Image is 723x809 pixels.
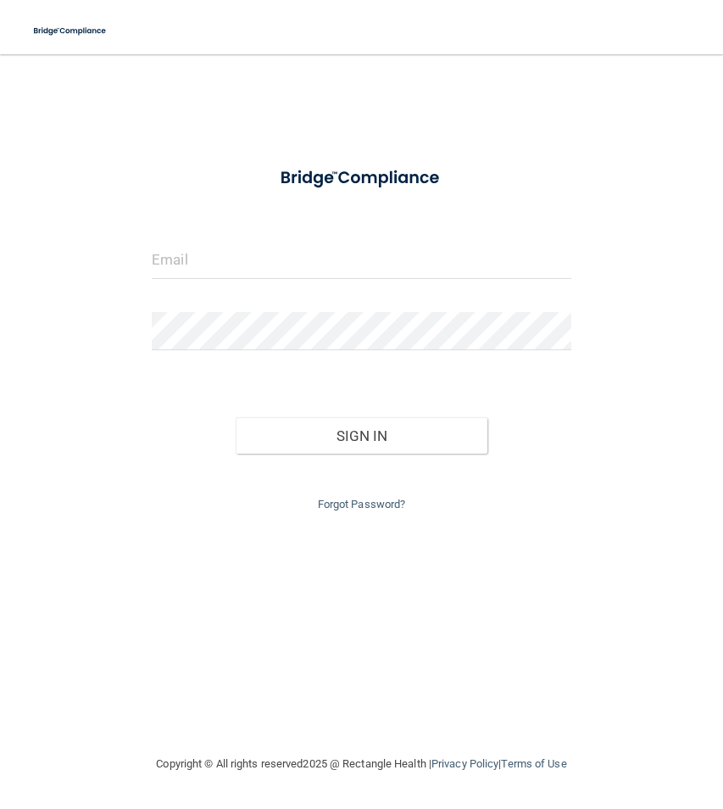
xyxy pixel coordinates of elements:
button: Sign In [236,417,487,455]
div: Copyright © All rights reserved 2025 @ Rectangle Health | | [53,737,671,791]
a: Privacy Policy [431,757,498,770]
a: Forgot Password? [318,498,406,511]
input: Email [152,241,571,279]
a: Terms of Use [501,757,566,770]
img: bridge_compliance_login_screen.278c3ca4.svg [263,156,459,200]
img: bridge_compliance_login_screen.278c3ca4.svg [25,14,115,48]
